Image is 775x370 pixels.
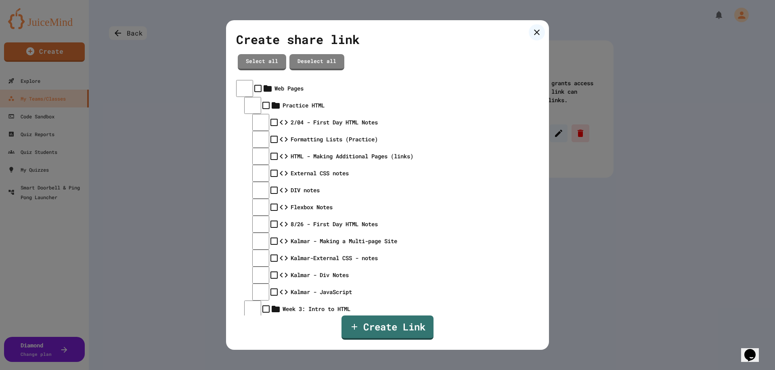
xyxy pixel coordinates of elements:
div: DIV notes [291,186,320,194]
div: 8/26 - First Day HTML Notes [291,220,378,228]
iframe: chat widget [741,338,767,362]
a: Deselect all [289,54,344,70]
div: Kalmar-External CSS - notes [291,254,378,262]
div: Create share link [236,30,539,53]
div: HTML - Making Additional Pages (links) [291,152,413,160]
div: Kalmar - Making a Multi-page Site [291,237,397,245]
div: Formatting Lists (Practice) [291,135,378,143]
div: Week 3: Intro to HTML [283,305,350,313]
div: Flexbox Notes [291,203,333,211]
div: Web Pages [274,84,304,92]
div: Practice HTML [283,101,325,109]
a: Select all [238,54,286,70]
a: Create Link [341,315,434,340]
div: Kalmar - Div Notes [291,271,349,279]
div: Kalmar - JavaScript [291,288,352,296]
div: 2/04 - First Day HTML Notes [291,118,378,126]
div: External CSS notes [291,169,349,177]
